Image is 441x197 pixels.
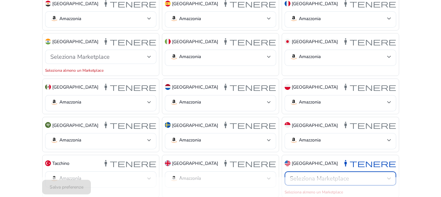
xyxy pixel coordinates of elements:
font: Amazzonia [179,137,201,143]
font: Amazzonia [299,16,321,22]
img: sa.svg [45,122,51,128]
font: Mantenere [342,37,396,46]
font: [GEOGRAPHIC_DATA] [52,84,98,90]
font: Mantenere [102,82,156,92]
img: amazon.svg [170,175,178,182]
font: Amazzonia [179,54,201,60]
img: amazon.svg [290,53,298,61]
img: sg.svg [285,122,290,128]
img: se.svg [165,122,171,128]
img: us.svg [285,160,290,166]
img: amazon.svg [170,15,178,22]
font: [GEOGRAPHIC_DATA] [292,1,338,7]
img: amazon.svg [50,98,58,106]
font: [GEOGRAPHIC_DATA] [52,122,98,129]
font: [GEOGRAPHIC_DATA] [172,39,218,45]
img: jp.svg [285,39,290,44]
font: Amazzonia [179,175,201,181]
font: [GEOGRAPHIC_DATA] [172,122,218,129]
font: Seleziona almeno un Marketplace [45,68,104,73]
font: [GEOGRAPHIC_DATA] [172,160,218,166]
img: amazon.svg [170,53,178,61]
img: amazon.svg [170,98,178,106]
img: es.svg [165,1,171,6]
img: in.svg [45,39,51,44]
img: it.svg [165,39,171,44]
img: amazon.svg [170,136,178,144]
img: eg.svg [45,1,51,6]
font: Mantenere [222,120,276,129]
img: tr.svg [45,160,51,166]
font: Mantenere [342,82,396,92]
font: Amazzonia [179,16,201,22]
img: amazon.svg [290,136,298,144]
font: [GEOGRAPHIC_DATA] [52,1,98,7]
font: [GEOGRAPHIC_DATA] [52,39,98,45]
font: Amazzonia [59,175,81,181]
font: Amazzonia [59,16,81,22]
img: amazon.svg [50,136,58,144]
font: [GEOGRAPHIC_DATA] [292,122,338,129]
img: fr.svg [285,1,290,6]
font: Seleziona Marketplace [50,53,110,61]
img: amazon.svg [50,15,58,22]
font: [GEOGRAPHIC_DATA] [292,84,338,90]
font: [GEOGRAPHIC_DATA] [292,39,338,45]
font: [GEOGRAPHIC_DATA] [172,84,218,90]
font: Amazzonia [59,99,81,105]
img: pl.svg [285,84,290,90]
img: amazon.svg [290,15,298,22]
img: nl.svg [165,84,171,90]
font: Amazzonia [299,54,321,60]
img: mx.svg [45,84,51,90]
font: Mantenere [342,159,396,168]
font: Tacchino [52,160,69,166]
font: Amazzonia [179,99,201,105]
font: Mantenere [102,159,156,168]
font: Mantenere [102,37,156,46]
font: Mantenere [222,159,276,168]
font: Mantenere [222,37,276,46]
font: Amazzonia [299,99,321,105]
img: amazon.svg [50,175,58,182]
img: uk.svg [165,160,171,166]
font: Mantenere [222,82,276,92]
font: [GEOGRAPHIC_DATA] [292,160,338,166]
font: [GEOGRAPHIC_DATA] [172,1,218,7]
font: Mantenere [102,120,156,129]
font: Mantenere [342,120,396,129]
font: Amazzonia [59,137,81,143]
font: Amazzonia [299,137,321,143]
img: amazon.svg [290,98,298,106]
